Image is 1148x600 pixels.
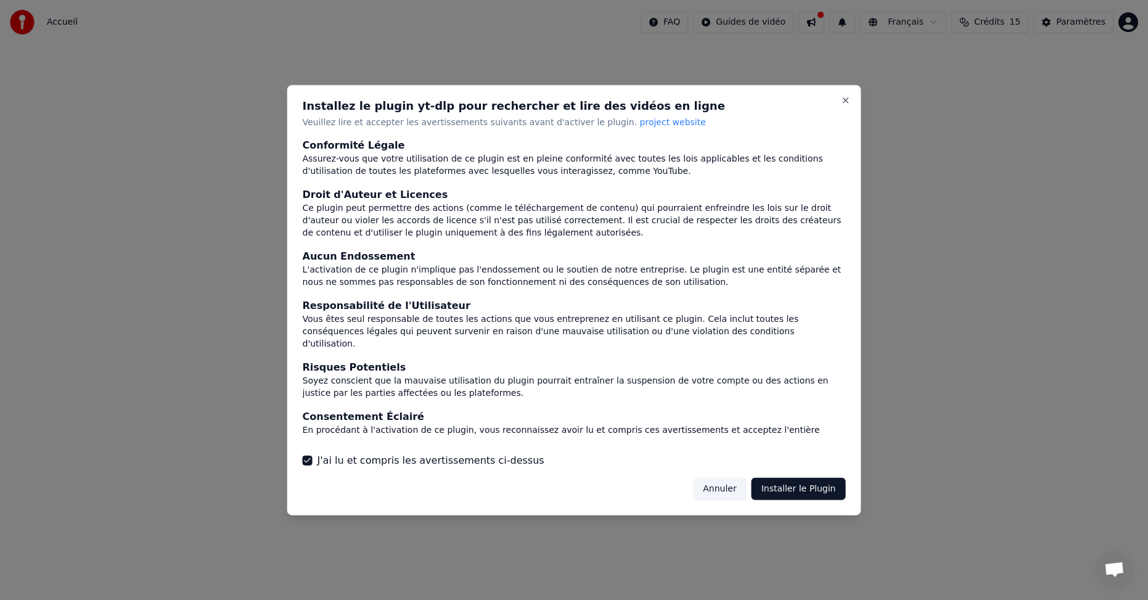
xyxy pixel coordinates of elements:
div: Vous êtes seul responsable de toutes les actions que vous entreprenez en utilisant ce plugin. Cel... [303,313,846,350]
div: Soyez conscient que la mauvaise utilisation du plugin pourrait entraîner la suspension de votre c... [303,375,846,400]
p: Veuillez lire et accepter les avertissements suivants avant d'activer le plugin. [303,116,846,128]
h2: Installez le plugin yt-dlp pour rechercher et lire des vidéos en ligne [303,100,846,111]
div: Risques Potentiels [303,360,846,375]
div: Conformité Légale [303,138,846,153]
div: Ce plugin peut permettre des actions (comme le téléchargement de contenu) qui pourraient enfreind... [303,202,846,239]
button: Annuler [693,478,746,500]
button: Installer le Plugin [752,478,846,500]
div: Consentement Éclairé [303,409,846,424]
div: En procédant à l'activation de ce plugin, vous reconnaissez avoir lu et compris ces avertissement... [303,424,846,449]
div: Responsabilité de l'Utilisateur [303,298,846,313]
label: J'ai lu et compris les avertissements ci-dessus [318,453,544,468]
div: Droit d'Auteur et Licences [303,187,846,202]
div: L'activation de ce plugin n'implique pas l'endossement ou le soutien de notre entreprise. Le plug... [303,264,846,289]
div: Aucun Endossement [303,249,846,264]
div: Assurez-vous que votre utilisation de ce plugin est en pleine conformité avec toutes les lois app... [303,153,846,178]
span: project website [640,117,706,126]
